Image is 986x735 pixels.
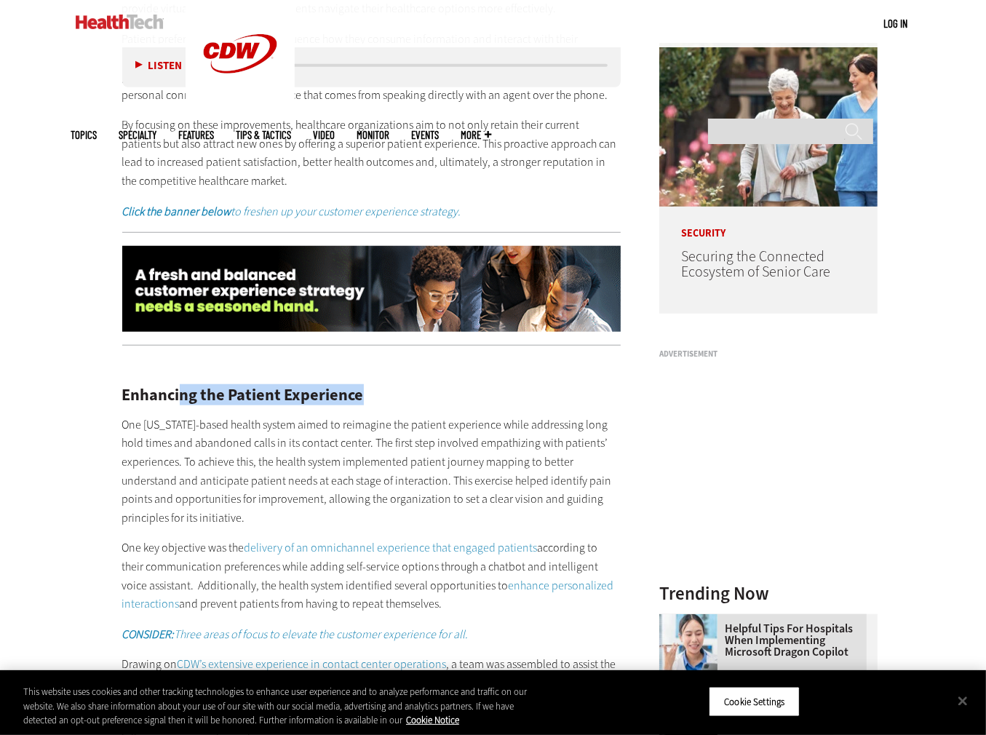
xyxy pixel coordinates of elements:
a: Video [314,130,335,140]
h3: Trending Now [659,584,878,603]
a: Click the banner belowto freshen up your customer experience strategy. [122,204,461,219]
a: CONSIDER:Three areas of focus to elevate the customer experience for all. [122,627,469,642]
a: Helpful Tips for Hospitals When Implementing Microsoft Dragon Copilot [659,623,869,658]
a: CDW [186,96,295,111]
strong: Click the banner below [122,204,231,219]
a: Doctor using phone to dictate to tablet [659,614,725,626]
img: nurse walks with senior woman through a garden [659,43,878,207]
a: Log in [884,17,908,30]
button: Cookie Settings [709,686,800,717]
em: to freshen up your customer experience strategy. [122,204,461,219]
a: More information about your privacy [406,714,459,726]
a: Features [179,130,215,140]
a: Tips & Tactics [236,130,292,140]
h3: Advertisement [659,350,878,358]
strong: CONSIDER: [122,627,175,642]
img: Home [76,15,164,29]
p: One key objective was the according to their communication preferences while adding self-service ... [122,539,621,613]
a: delivery of an omnichannel experience that engaged patients [244,540,538,555]
div: This website uses cookies and other tracking technologies to enhance user experience and to analy... [23,685,542,728]
span: Specialty [119,130,157,140]
img: xs_customerexperience_animated_Q324_clickfresh_desktop [122,246,621,332]
div: User menu [884,16,908,31]
a: CDW’s extensive experience in contact center operations [178,656,447,672]
a: Securing the Connected Ecosystem of Senior Care [681,247,830,282]
span: More [461,130,492,140]
p: One [US_STATE]-based health system aimed to reimagine the patient experience while addressing lon... [122,416,621,528]
button: Close [947,685,979,717]
h2: Enhancing the Patient Experience [122,387,621,403]
p: Security [659,207,878,239]
em: Three areas of focus to elevate the customer experience for all. [122,627,469,642]
span: Topics [71,130,98,140]
img: Doctor using phone to dictate to tablet [659,614,717,672]
a: MonITor [357,130,390,140]
a: Events [412,130,440,140]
